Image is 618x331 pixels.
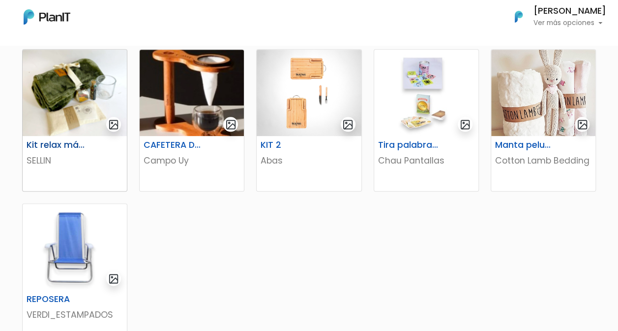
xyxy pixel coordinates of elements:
p: VERDI_ESTAMPADOS [27,308,123,321]
button: PlanIt Logo [PERSON_NAME] Ver más opciones [502,4,606,29]
img: gallery-light [460,119,471,130]
img: thumb_image__copia___copia___copia_-Photoroom__6_.jpg [374,50,478,136]
img: PlanIt Logo [508,6,530,28]
img: gallery-light [225,119,236,130]
div: ¿Necesitás ayuda? [51,9,142,28]
a: gallery-light CAFETERA DE GOTEO Campo Uy [139,49,244,192]
p: Chau Pantallas [378,154,474,167]
a: gallery-light Tira palabras + Cartas españolas Chau Pantallas [374,49,479,192]
img: thumb_68921f9ede5ef_captura-de-pantalla-2025-08-05-121323.png [23,50,127,136]
p: Cotton Lamb Bedding [495,154,591,167]
a: gallery-light Manta peluche Cotton Lamb Bedding [491,49,596,192]
img: gallery-light [108,119,119,130]
p: Ver más opciones [533,20,606,27]
h6: REPOSERA [21,294,93,304]
p: Abas [261,154,357,167]
p: SELLIN [27,154,123,167]
h6: Tira palabras + Cartas españolas [372,140,444,150]
img: gallery-light [577,119,588,130]
img: gallery-light [108,273,119,284]
img: gallery-light [342,119,353,130]
img: thumb_Captura_de_pantalla_2024-09-05_150832.png [23,204,127,290]
p: Campo Uy [144,154,240,167]
img: thumb_46808385-B327-4404-90A4-523DC24B1526_4_5005_c.jpeg [140,50,244,136]
h6: CAFETERA DE GOTEO [138,140,210,150]
img: thumb_manta.jpg [491,50,595,136]
img: thumb_WhatsApp_Image_2023-06-30_at_16.24.56-PhotoRoom.png [257,50,361,136]
h6: KIT 2 [255,140,327,150]
h6: Kit relax más té [21,140,93,150]
h6: Manta peluche [489,140,561,150]
a: gallery-light KIT 2 Abas [256,49,361,192]
a: gallery-light Kit relax más té SELLIN [22,49,127,192]
img: PlanIt Logo [24,9,70,25]
h6: [PERSON_NAME] [533,7,606,16]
